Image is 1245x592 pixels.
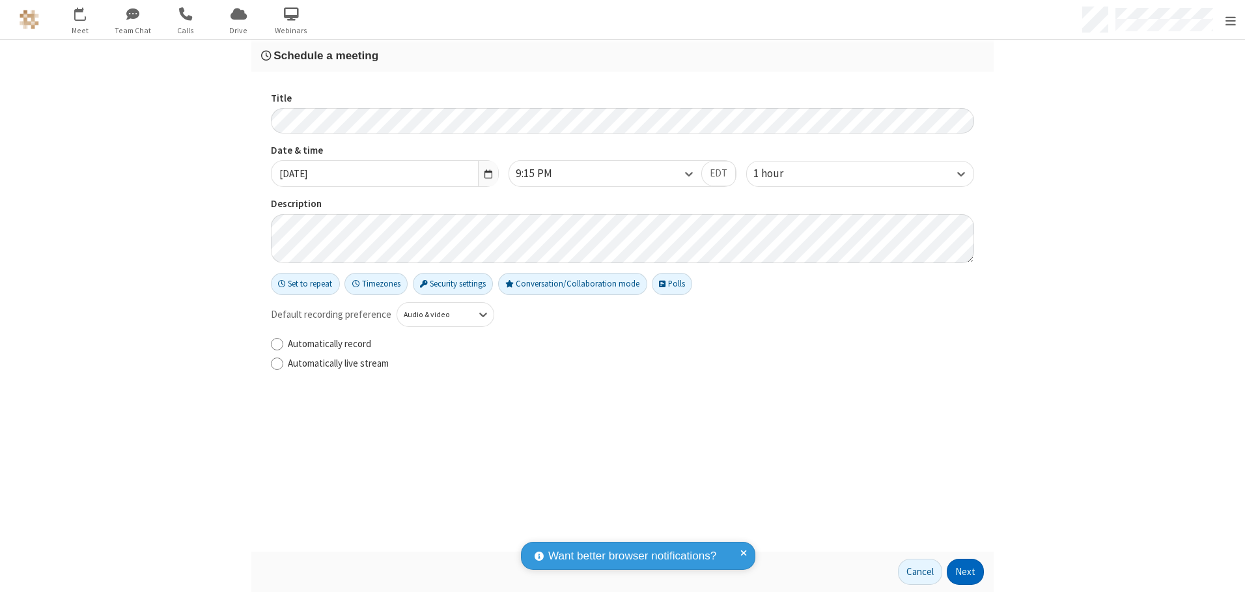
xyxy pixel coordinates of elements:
[56,25,105,36] span: Meet
[214,25,263,36] span: Drive
[273,49,378,62] span: Schedule a meeting
[413,273,494,295] button: Security settings
[947,559,984,585] button: Next
[652,273,692,295] button: Polls
[271,197,974,212] label: Description
[271,143,499,158] label: Date & time
[20,10,39,29] img: QA Selenium DO NOT DELETE OR CHANGE
[267,25,316,36] span: Webinars
[701,161,736,187] button: EDT
[271,91,974,106] label: Title
[516,165,574,182] div: 9:15 PM
[753,165,805,182] div: 1 hour
[271,307,391,322] span: Default recording preference
[344,273,408,295] button: Timezones
[83,7,92,17] div: 2
[161,25,210,36] span: Calls
[288,356,974,371] label: Automatically live stream
[898,559,942,585] button: Cancel
[404,309,466,320] div: Audio & video
[288,337,974,352] label: Automatically record
[109,25,158,36] span: Team Chat
[498,273,647,295] button: Conversation/Collaboration mode
[271,273,340,295] button: Set to repeat
[548,548,716,565] span: Want better browser notifications?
